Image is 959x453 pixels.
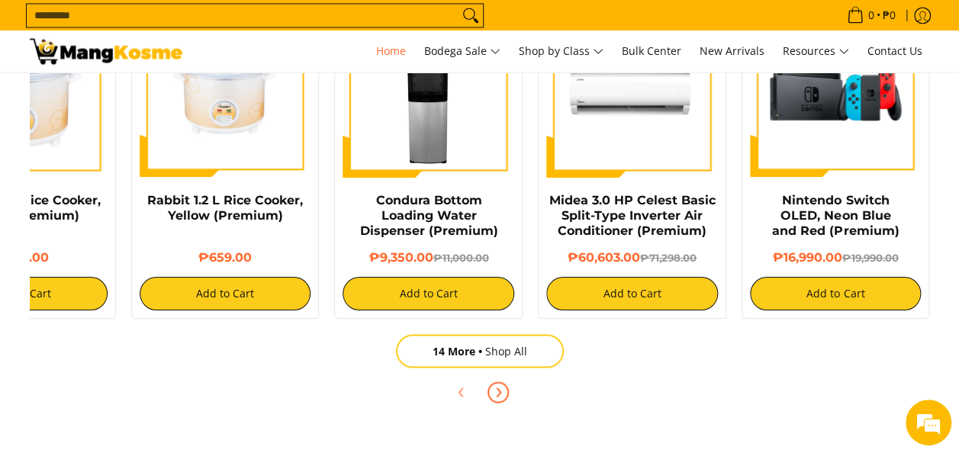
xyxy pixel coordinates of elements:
span: 14 More [433,343,485,358]
img: nintendo-switch-with-joystick-and-dock-full-view-mang-kosme [750,6,922,178]
span: Bulk Center [622,43,681,58]
span: 0 [866,10,877,21]
span: Shop by Class [519,42,603,61]
button: Add to Cart [343,277,514,310]
span: New Arrivals [700,43,764,58]
a: Condura Bottom Loading Water Dispenser (Premium) [359,193,497,238]
div: Minimize live chat window [250,8,287,44]
a: Midea 3.0 HP Celest Basic Split-Type Inverter Air Conditioner (Premium) [549,193,715,238]
a: Contact Us [860,31,930,72]
a: Shop by Class [511,31,611,72]
a: Nintendo Switch OLED, Neon Blue and Red (Premium) [772,193,899,238]
img: Midea 3.0 HP Celest Basic Split-Type Inverter Air Conditioner (Premium) [546,6,718,178]
del: ₱71,298.00 [640,252,697,264]
h6: ₱659.00 [140,250,311,265]
span: Contact Us [867,43,922,58]
a: Rabbit 1.2 L Rice Cooker, Yellow (Premium) [147,193,303,223]
a: Bulk Center [614,31,689,72]
h6: ₱16,990.00 [750,250,922,265]
nav: Main Menu [198,31,930,72]
span: Resources [783,42,849,61]
a: Resources [775,31,857,72]
a: 14 MoreShop All [396,334,564,368]
button: Next [481,375,515,409]
div: Chat with us now [79,85,256,105]
a: Home [368,31,414,72]
button: Add to Cart [140,277,311,310]
img: Condura Bottom Loading Water Dispenser (Premium) [343,6,514,178]
del: ₱19,990.00 [842,252,899,264]
span: • [842,7,900,24]
h6: ₱9,350.00 [343,250,514,265]
span: Home [376,43,406,58]
span: We're online! [88,132,211,286]
img: rabbit-1.2-liter-rice-cooker-yellow-full-view-mang-kosme [140,6,311,178]
button: Add to Cart [546,277,718,310]
img: Mang Kosme: Your Home Appliances Warehouse Sale Partner! [30,38,182,64]
button: Add to Cart [750,277,922,310]
button: Search [459,4,483,27]
button: Previous [445,375,478,409]
del: ₱11,000.00 [433,252,488,264]
span: Bodega Sale [424,42,500,61]
span: ₱0 [880,10,898,21]
a: New Arrivals [692,31,772,72]
a: Bodega Sale [417,31,508,72]
textarea: Type your message and hit 'Enter' [8,296,291,349]
h6: ₱60,603.00 [546,250,718,265]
